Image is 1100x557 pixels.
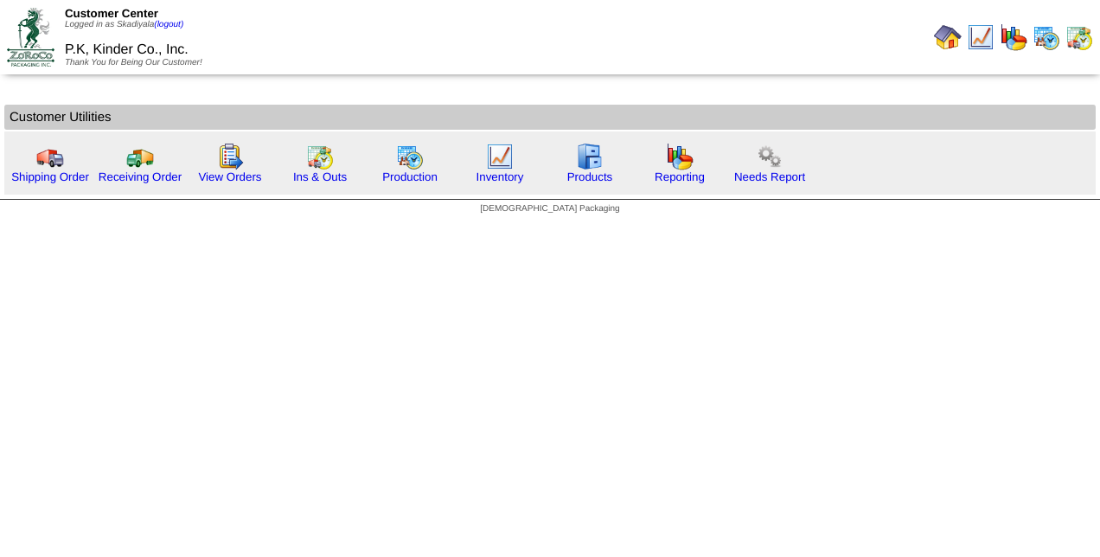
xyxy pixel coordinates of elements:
[1000,23,1027,51] img: graph.gif
[476,170,524,183] a: Inventory
[567,170,613,183] a: Products
[293,170,347,183] a: Ins & Outs
[486,143,514,170] img: line_graph.gif
[36,143,64,170] img: truck.gif
[65,20,183,29] span: Logged in as Skadiyala
[756,143,783,170] img: workflow.png
[480,204,619,214] span: [DEMOGRAPHIC_DATA] Packaging
[154,20,183,29] a: (logout)
[576,143,604,170] img: cabinet.gif
[65,7,158,20] span: Customer Center
[65,58,202,67] span: Thank You for Being Our Customer!
[216,143,244,170] img: workorder.gif
[396,143,424,170] img: calendarprod.gif
[99,170,182,183] a: Receiving Order
[655,170,705,183] a: Reporting
[734,170,805,183] a: Needs Report
[666,143,694,170] img: graph.gif
[967,23,994,51] img: line_graph.gif
[11,170,89,183] a: Shipping Order
[126,143,154,170] img: truck2.gif
[4,105,1096,130] td: Customer Utilities
[306,143,334,170] img: calendarinout.gif
[198,170,261,183] a: View Orders
[1033,23,1060,51] img: calendarprod.gif
[934,23,962,51] img: home.gif
[65,42,189,57] span: P.K, Kinder Co., Inc.
[1065,23,1093,51] img: calendarinout.gif
[7,8,54,66] img: ZoRoCo_Logo(Green%26Foil)%20jpg.webp
[382,170,438,183] a: Production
